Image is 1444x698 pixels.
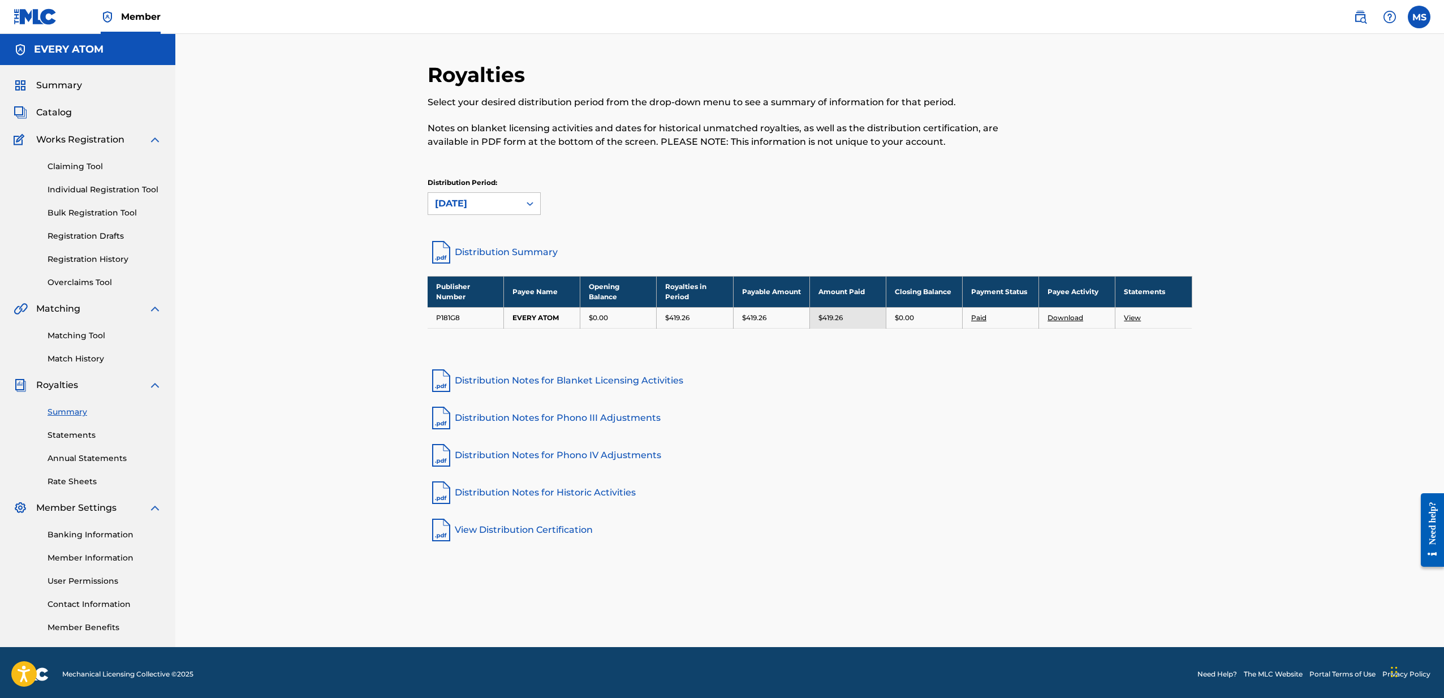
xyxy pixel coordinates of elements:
a: Need Help? [1197,669,1237,679]
a: User Permissions [48,575,162,587]
th: Publisher Number [428,276,504,307]
a: Bulk Registration Tool [48,207,162,219]
img: pdf [428,367,455,394]
a: Download [1048,313,1083,322]
span: Summary [36,79,82,92]
img: expand [148,302,162,316]
a: Distribution Notes for Blanket Licensing Activities [428,367,1192,394]
img: Accounts [14,43,27,57]
div: Drag [1391,655,1398,689]
a: Claiming Tool [48,161,162,173]
img: expand [148,378,162,392]
a: Overclaims Tool [48,277,162,288]
a: View [1124,313,1141,322]
a: Contact Information [48,598,162,610]
a: Member Benefits [48,622,162,634]
img: MLC Logo [14,8,57,25]
th: Opening Balance [580,276,657,307]
td: EVERY ATOM [504,307,580,328]
a: Portal Terms of Use [1309,669,1376,679]
div: User Menu [1408,6,1430,28]
th: Payee Activity [1039,276,1115,307]
th: Royalties in Period [657,276,733,307]
p: $419.26 [742,313,766,323]
p: Distribution Period: [428,178,541,188]
a: Distribution Notes for Historic Activities [428,479,1192,506]
div: Help [1378,6,1401,28]
a: Paid [971,313,986,322]
a: Individual Registration Tool [48,184,162,196]
a: SummarySummary [14,79,82,92]
a: Match History [48,353,162,365]
img: pdf [428,404,455,432]
a: Matching Tool [48,330,162,342]
span: Member Settings [36,501,117,515]
p: $419.26 [818,313,843,323]
h5: EVERY ATOM [34,43,104,56]
img: pdf [428,516,455,544]
a: Registration Drafts [48,230,162,242]
span: Mechanical Licensing Collective © 2025 [62,669,193,679]
a: Registration History [48,253,162,265]
a: Privacy Policy [1382,669,1430,679]
img: expand [148,501,162,515]
a: Public Search [1349,6,1372,28]
div: [DATE] [435,197,513,210]
p: Notes on blanket licensing activities and dates for historical unmatched royalties, as well as th... [428,122,1016,149]
img: pdf [428,442,455,469]
img: Royalties [14,378,27,392]
img: Summary [14,79,27,92]
td: P181G8 [428,307,504,328]
p: $0.00 [589,313,608,323]
th: Payment Status [962,276,1038,307]
a: Distribution Summary [428,239,1192,266]
a: Rate Sheets [48,476,162,488]
a: The MLC Website [1244,669,1303,679]
img: Catalog [14,106,27,119]
span: Matching [36,302,80,316]
img: Matching [14,302,28,316]
a: Summary [48,406,162,418]
img: Member Settings [14,501,27,515]
p: $419.26 [665,313,689,323]
iframe: Chat Widget [1387,644,1444,698]
th: Statements [1115,276,1192,307]
a: Member Information [48,552,162,564]
th: Payee Name [504,276,580,307]
h2: Royalties [428,62,531,88]
a: Statements [48,429,162,441]
a: Annual Statements [48,453,162,464]
img: distribution-summary-pdf [428,239,455,266]
span: Works Registration [36,133,124,147]
span: Royalties [36,378,78,392]
iframe: Resource Center [1412,484,1444,577]
th: Amount Paid [809,276,886,307]
th: Closing Balance [886,276,962,307]
p: Select your desired distribution period from the drop-down menu to see a summary of information f... [428,96,1016,109]
th: Payable Amount [733,276,809,307]
a: CatalogCatalog [14,106,72,119]
img: Works Registration [14,133,28,147]
span: Member [121,10,161,23]
a: View Distribution Certification [428,516,1192,544]
p: $0.00 [895,313,914,323]
img: Top Rightsholder [101,10,114,24]
span: Catalog [36,106,72,119]
a: Distribution Notes for Phono III Adjustments [428,404,1192,432]
a: Distribution Notes for Phono IV Adjustments [428,442,1192,469]
img: expand [148,133,162,147]
img: help [1383,10,1396,24]
img: pdf [428,479,455,506]
img: search [1354,10,1367,24]
a: Banking Information [48,529,162,541]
